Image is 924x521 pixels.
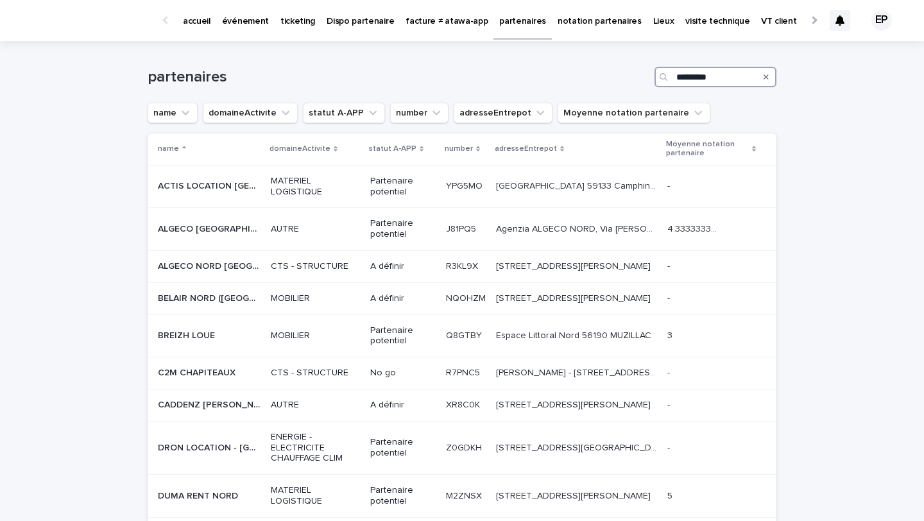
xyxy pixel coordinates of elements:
[446,291,488,304] p: NQOHZM
[271,368,360,379] p: CTS - STRUCTURE
[370,400,436,411] p: A définir
[454,103,552,123] button: adresseEntrepot
[158,178,263,192] p: ACTIS LOCATION [GEOGRAPHIC_DATA]
[446,259,481,272] p: R3KL9X
[370,485,436,507] p: Partenaire potentiel
[271,293,360,304] p: MOBILIER
[446,328,484,341] p: Q8GTBY
[148,208,776,251] tr: ALGECO [GEOGRAPHIC_DATA] - [GEOGRAPHIC_DATA]ALGECO [GEOGRAPHIC_DATA] - [GEOGRAPHIC_DATA] AUTREPar...
[370,218,436,240] p: Partenaire potentiel
[271,261,360,272] p: CTS - STRUCTURE
[158,397,263,411] p: CADDENZ PARIS NORD (anciennement CAUPAMAT PARIS NORD)
[158,221,263,235] p: ALGECO MILAN - NORD ITALIA
[496,365,660,379] p: Z.I NORD - 375 chemin des tireuses de soie - 07170 Lavilledieu
[667,259,672,272] p: -
[370,325,436,347] p: Partenaire potentiel
[667,365,672,379] p: -
[666,137,749,161] p: Moyenne notation partenaire
[446,221,479,235] p: J81PQ5
[148,475,776,518] tr: DUMA RENT NORDDUMA RENT NORD MATERIEL LOGISTIQUEPartenaire potentielM2ZNSXM2ZNSX [STREET_ADDRESS]...
[158,291,263,304] p: BELAIR NORD (Belladonna)
[26,8,150,33] img: Ls34BcGeRexTGTNfXpUC
[667,488,675,502] p: 5
[148,389,776,421] tr: CADDENZ [PERSON_NAME] (anciennement CAUPAMAT [PERSON_NAME])CADDENZ [PERSON_NAME] (anciennement CA...
[370,293,436,304] p: A définir
[158,259,263,272] p: ALGECO NORD [GEOGRAPHIC_DATA]
[370,261,436,272] p: A définir
[446,440,484,454] p: Z0GDKH
[158,142,179,156] p: name
[654,67,776,87] input: Search
[148,314,776,357] tr: BREIZH LOUEBREIZH LOUE MOBILIERPartenaire potentielQ8GTBYQ8GTBY Espace Littoral Nord 56190 MUZILL...
[148,282,776,314] tr: BELAIR NORD ([GEOGRAPHIC_DATA])BELAIR NORD ([GEOGRAPHIC_DATA]) MOBILIERA définirNQOHZMNQOHZM [STR...
[445,142,473,156] p: number
[495,142,557,156] p: adresseEntrepot
[271,224,360,235] p: AUTRE
[558,103,710,123] button: Moyenne notation partenaire
[158,488,241,502] p: DUMA RENT NORD
[271,176,360,198] p: MATERIEL LOGISTIQUE
[496,221,660,235] p: Agenzia ALGECO NORD, Via Enrico Mattei, Frazione Divisa, 27020 MARCIGNAGO (PV)
[370,368,436,379] p: No go
[667,328,675,341] p: 3
[446,178,485,192] p: YPG5MO
[148,250,776,282] tr: ALGECO NORD [GEOGRAPHIC_DATA]ALGECO NORD [GEOGRAPHIC_DATA] CTS - STRUCTUREA définirR3KL9XR3KL9X [...
[148,357,776,389] tr: C2M CHAPITEAUXC2M CHAPITEAUX CTS - STRUCTURENo goR7PNC5R7PNC5 [PERSON_NAME] - [STREET_ADDRESS][PE...
[148,421,776,474] tr: DRON LOCATION - [GEOGRAPHIC_DATA]DRON LOCATION - [GEOGRAPHIC_DATA] ENERGIE - ELECTRICITE CHAUFFAG...
[269,142,330,156] p: domaineActivite
[369,142,416,156] p: statut A-APP
[390,103,449,123] button: number
[496,259,653,272] p: Via Enrico Mattei, Frazione Divisa, 27020 MARCIGNAGO (PV)
[446,397,483,411] p: XR8C0K
[496,291,653,304] p: Via Salvatore Quasimodo, 18 20025 Legnano (MI)
[148,68,649,87] h1: partenaires
[667,221,723,235] p: 4.333333333333333
[496,397,653,411] p: 114/134 Avenue Laurent Cely 92230 Gennevilliers
[496,488,653,502] p: [STREET_ADDRESS][PERSON_NAME]
[446,488,484,502] p: M2ZNSX
[370,437,436,459] p: Partenaire potentiel
[496,178,660,192] p: ZA des Portes Nord 59133 Camphin-en-Carembault
[271,485,360,507] p: MATERIEL LOGISTIQUE
[148,165,776,208] tr: ACTIS LOCATION [GEOGRAPHIC_DATA]ACTIS LOCATION [GEOGRAPHIC_DATA] MATERIEL LOGISTIQUEPartenaire po...
[667,397,672,411] p: -
[871,10,892,31] div: EP
[667,178,672,192] p: -
[667,291,672,304] p: -
[446,365,483,379] p: R7PNC5
[667,440,672,454] p: -
[271,432,360,464] p: ENERGIE - ELECTRICITE CHAUFFAGE CLIM
[303,103,385,123] button: statut A-APP
[158,440,263,454] p: DRON LOCATION - RENNES
[496,440,660,454] p: 12 avenue CAPE 137 - Espace Nord P.A. de Grand-Fougeray 35390 GRAND-FOUGERAY
[158,328,218,341] p: BREIZH LOUE
[158,365,238,379] p: C2M CHAPITEAUX
[370,176,436,198] p: Partenaire potentiel
[271,400,360,411] p: AUTRE
[271,330,360,341] p: MOBILIER
[148,103,198,123] button: name
[496,328,654,341] p: Espace Littoral Nord 56190 MUZILLAC
[203,103,298,123] button: domaineActivite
